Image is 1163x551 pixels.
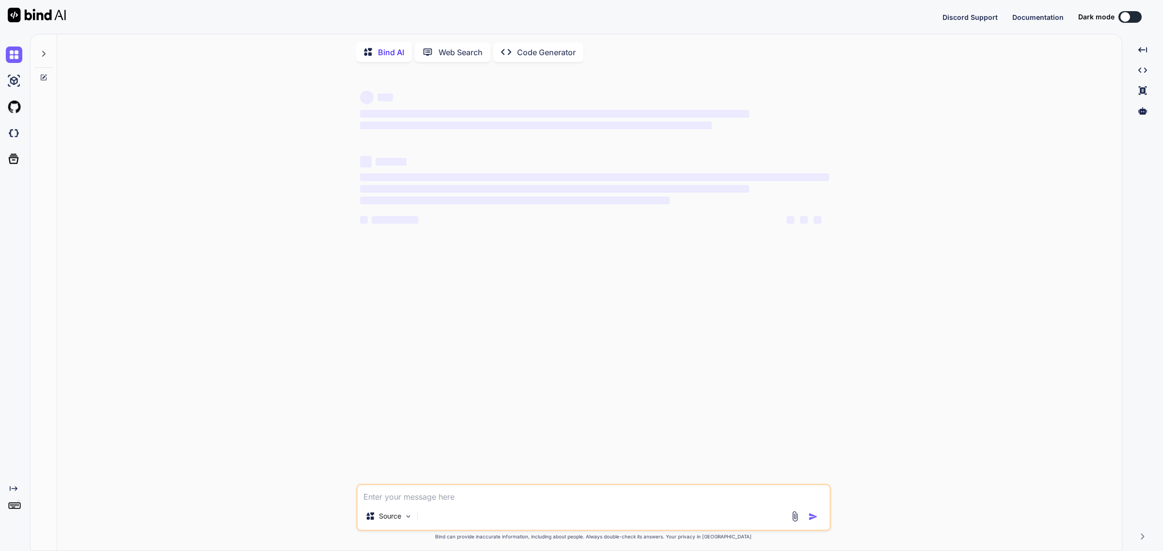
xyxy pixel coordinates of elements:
img: ai-studio [6,73,22,89]
p: Bind can provide inaccurate information, including about people. Always double-check its answers.... [356,533,831,540]
span: ‌ [372,216,418,224]
span: ‌ [360,185,749,193]
p: Source [379,511,401,521]
p: Web Search [439,46,483,58]
img: Pick Models [404,512,412,520]
span: ‌ [786,216,794,224]
span: ‌ [360,110,749,118]
span: ‌ [377,93,393,101]
span: ‌ [360,197,670,204]
span: Dark mode [1078,12,1115,22]
span: ‌ [360,156,372,168]
span: ‌ [800,216,808,224]
span: Documentation [1012,13,1064,21]
span: ‌ [376,158,407,166]
button: Documentation [1012,12,1064,22]
img: icon [808,512,818,521]
span: ‌ [814,216,821,224]
span: ‌ [360,173,829,181]
span: ‌ [360,122,712,129]
span: ‌ [360,91,374,104]
span: Discord Support [943,13,998,21]
img: githubLight [6,99,22,115]
p: Code Generator [517,46,576,58]
p: Bind AI [378,46,404,58]
button: Discord Support [943,12,998,22]
img: darkCloudIdeIcon [6,125,22,141]
img: chat [6,46,22,63]
img: attachment [789,511,801,522]
span: ‌ [360,216,368,224]
img: Bind AI [8,8,66,22]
